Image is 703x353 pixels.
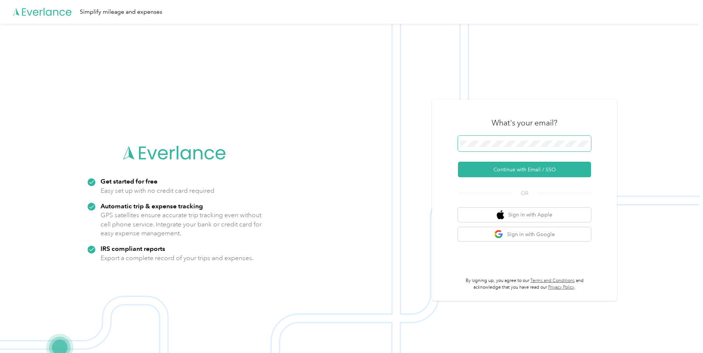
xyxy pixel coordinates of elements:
strong: Automatic trip & expense tracking [101,202,203,210]
strong: Get started for free [101,177,157,185]
strong: IRS compliant reports [101,245,165,252]
img: apple logo [497,210,504,219]
button: apple logoSign in with Apple [458,208,591,222]
button: Continue with Email / SSO [458,162,591,177]
img: google logo [494,230,503,239]
a: Terms and Conditions [530,278,575,283]
p: By signing up, you agree to our and acknowledge that you have read our . [458,278,591,290]
p: Export a complete record of your trips and expenses. [101,253,254,263]
h3: What's your email? [492,118,557,128]
p: Easy set up with no credit card required [101,186,214,195]
p: GPS satellites ensure accurate trip tracking even without cell phone service. Integrate your bank... [101,211,262,238]
div: Simplify mileage and expenses [80,7,162,17]
a: Privacy Policy [548,285,574,290]
span: OR [512,189,537,197]
button: google logoSign in with Google [458,227,591,242]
